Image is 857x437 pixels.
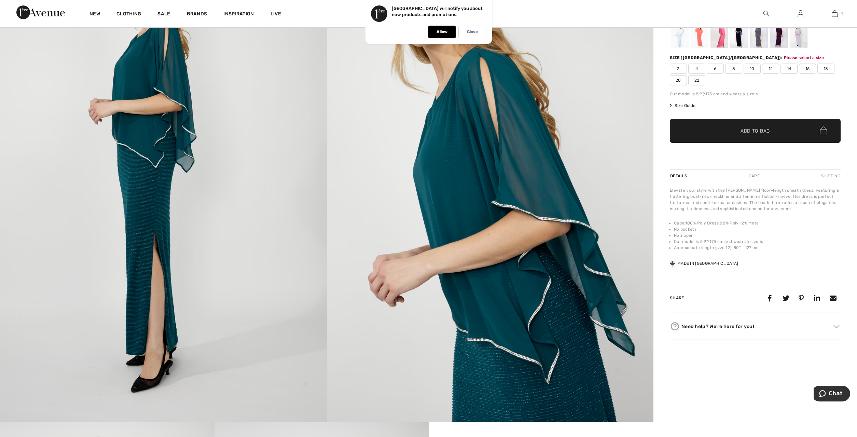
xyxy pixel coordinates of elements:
[271,10,281,17] a: Live
[743,170,765,182] div: Care
[741,127,770,135] span: Add to Bag
[670,321,841,331] div: Need help? We're here for you!
[674,226,841,232] li: No pockets
[670,296,684,300] span: Share
[437,29,447,35] p: Allow
[820,126,827,135] img: Bag.svg
[819,170,841,182] div: Shipping
[670,75,687,85] span: 20
[818,10,851,18] a: 1
[762,64,779,74] span: 12
[707,64,724,74] span: 6
[750,22,768,48] div: Charcoal
[744,64,761,74] span: 10
[223,11,254,18] span: Inspiration
[817,64,834,74] span: 18
[770,22,788,48] div: Raisin
[116,11,141,18] a: Clothing
[670,119,841,143] button: Add to Bag
[392,6,483,17] p: [GEOGRAPHIC_DATA] will notify you about new products and promotions.
[710,22,728,48] div: French Rose
[670,91,841,97] div: Our model is 5'9"/175 cm and wears a size 6.
[670,187,841,212] div: Elevate your style with the [PERSON_NAME] floor-length sheath dress. Featuring a flattering boat-...
[833,325,840,328] img: Arrow2.svg
[780,64,798,74] span: 14
[798,10,803,18] img: My Info
[670,260,738,267] div: Made in [GEOGRAPHIC_DATA]
[670,55,784,61] div: Size ([GEOGRAPHIC_DATA]/[GEOGRAPHIC_DATA]):
[89,11,100,18] a: New
[691,22,708,48] div: Fiesta Coral
[784,55,824,61] div: Please select a size
[792,10,809,18] a: Sign In
[688,64,705,74] span: 4
[763,10,769,18] img: search the website
[16,5,65,19] img: 1ère Avenue
[674,238,841,245] li: Our model is 5'9"/175 cm and wears a size 6.
[730,22,748,48] div: Midnight
[674,245,841,251] li: Approximate length (size 12): 50" - 127 cm
[670,64,687,74] span: 2
[814,386,850,403] iframe: Opens a widget where you can chat to one of our agents
[670,103,695,109] span: Size Guide
[799,64,816,74] span: 16
[832,10,838,18] img: My Bag
[467,29,478,35] p: Close
[725,64,742,74] span: 8
[674,232,841,238] li: No zipper
[790,22,807,48] div: Lavender
[688,75,705,85] span: 22
[157,11,170,18] a: Sale
[841,11,843,17] span: 1
[671,22,689,48] div: Babyblue
[674,220,841,226] li: Cape:100% Poly Dress:88% Poly 12% Metal
[187,11,207,18] a: Brands
[670,170,689,182] div: Details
